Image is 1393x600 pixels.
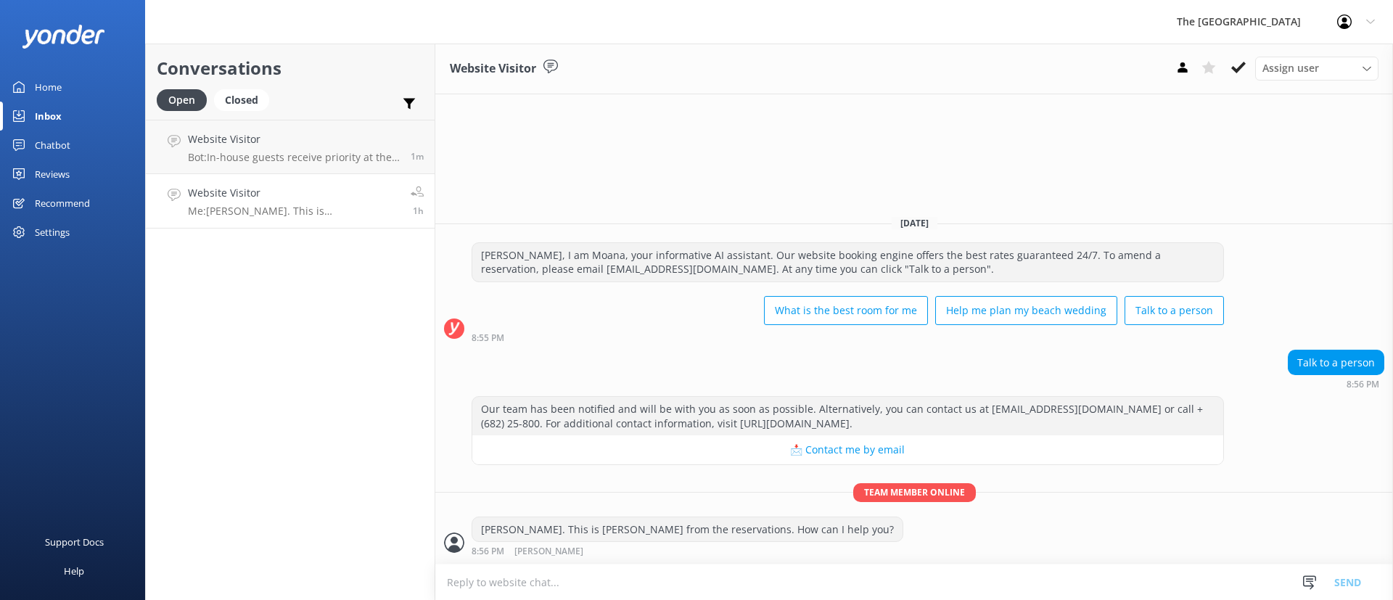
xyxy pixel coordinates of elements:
div: [PERSON_NAME], I am Moana, your informative AI assistant. Our website booking engine offers the b... [472,243,1223,281]
span: [PERSON_NAME] [514,547,583,556]
div: Talk to a person [1289,350,1384,375]
h4: Website Visitor [188,185,400,201]
div: Assign User [1255,57,1378,80]
div: Support Docs [45,527,104,556]
h4: Website Visitor [188,131,400,147]
strong: 8:56 PM [472,547,504,556]
a: Website VisitorMe:[PERSON_NAME]. This is [PERSON_NAME] from the reservations. How can I help you?1h [146,174,435,229]
div: Sep 08 2025 08:56pm (UTC -10:00) Pacific/Honolulu [472,546,903,556]
div: [PERSON_NAME]. This is [PERSON_NAME] from the reservations. How can I help you? [472,517,903,542]
p: Me: [PERSON_NAME]. This is [PERSON_NAME] from the reservations. How can I help you? [188,205,400,218]
p: Bot: In-house guests receive priority at the Kids Club, but bookings are recommended, especially ... [188,151,400,164]
span: Team member online [853,483,976,501]
div: Sep 08 2025 08:55pm (UTC -10:00) Pacific/Honolulu [472,332,1224,342]
div: Inbox [35,102,62,131]
button: Help me plan my beach wedding [935,296,1117,325]
div: Home [35,73,62,102]
span: Assign user [1262,60,1319,76]
button: What is the best room for me [764,296,928,325]
div: Closed [214,89,269,111]
span: [DATE] [892,217,937,229]
a: Closed [214,91,276,107]
div: Recommend [35,189,90,218]
span: Sep 08 2025 10:22pm (UTC -10:00) Pacific/Honolulu [411,150,424,163]
span: Sep 08 2025 08:56pm (UTC -10:00) Pacific/Honolulu [413,205,424,217]
div: Our team has been notified and will be with you as soon as possible. Alternatively, you can conta... [472,397,1223,435]
a: Website VisitorBot:In-house guests receive priority at the Kids Club, but bookings are recommende... [146,120,435,174]
h2: Conversations [157,54,424,82]
button: Talk to a person [1125,296,1224,325]
div: Open [157,89,207,111]
strong: 8:56 PM [1347,380,1379,389]
div: Chatbot [35,131,70,160]
button: 📩 Contact me by email [472,435,1223,464]
div: Reviews [35,160,70,189]
div: Sep 08 2025 08:56pm (UTC -10:00) Pacific/Honolulu [1288,379,1384,389]
h3: Website Visitor [450,59,536,78]
strong: 8:55 PM [472,334,504,342]
a: Open [157,91,214,107]
div: Settings [35,218,70,247]
img: yonder-white-logo.png [22,25,105,49]
div: Help [64,556,84,585]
